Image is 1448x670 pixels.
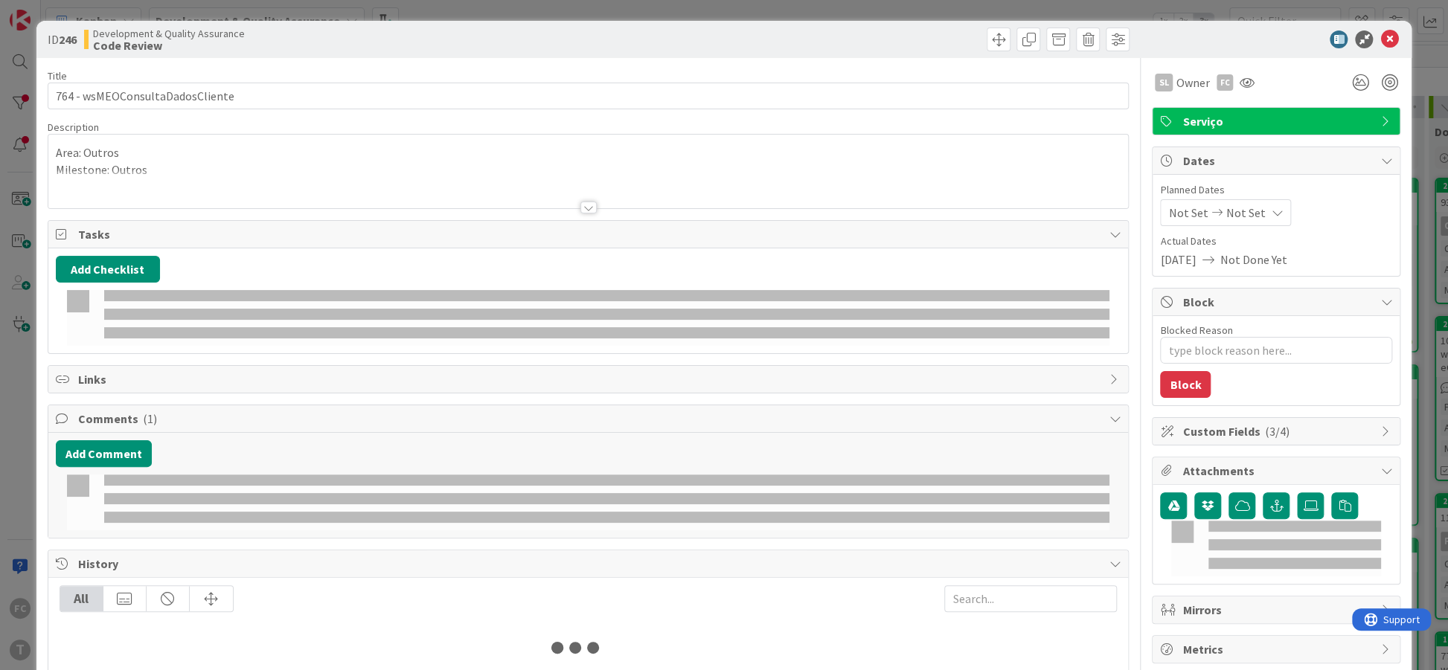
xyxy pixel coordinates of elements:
p: Area: Outros [56,144,1121,161]
label: Blocked Reason [1160,323,1232,337]
span: History [78,555,1102,573]
span: Serviço [1182,112,1373,130]
span: Tasks [78,225,1102,243]
span: Description [48,120,99,134]
span: Links [78,370,1102,388]
div: SL [1155,74,1173,91]
div: FC [1217,74,1233,91]
label: Title [48,69,67,83]
button: Block [1160,371,1211,398]
span: ( 1 ) [143,411,157,426]
span: [DATE] [1160,251,1196,268]
div: All [60,586,103,611]
span: Custom Fields [1182,422,1373,440]
span: Mirrors [1182,601,1373,619]
span: Comments [78,410,1102,428]
span: Not Set [1168,204,1208,222]
button: Add Checklist [56,256,160,283]
span: Development & Quality Assurance [93,28,245,39]
span: Metrics [1182,640,1373,658]
span: Owner [1176,74,1209,91]
span: Not Done Yet [1220,251,1287,268]
input: type card name here... [48,83,1130,109]
input: Search... [944,585,1117,612]
span: Planned Dates [1160,182,1392,198]
span: Not Set [1226,204,1265,222]
span: Dates [1182,152,1373,170]
span: ID [48,30,77,48]
b: Code Review [93,39,245,51]
span: Actual Dates [1160,233,1392,249]
span: ( 3/4 ) [1264,424,1289,439]
button: Add Comment [56,440,152,467]
span: Attachments [1182,462,1373,480]
span: Block [1182,293,1373,311]
p: Milestone: Outros [56,161,1121,178]
span: Support [31,2,68,20]
b: 246 [59,32,77,47]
